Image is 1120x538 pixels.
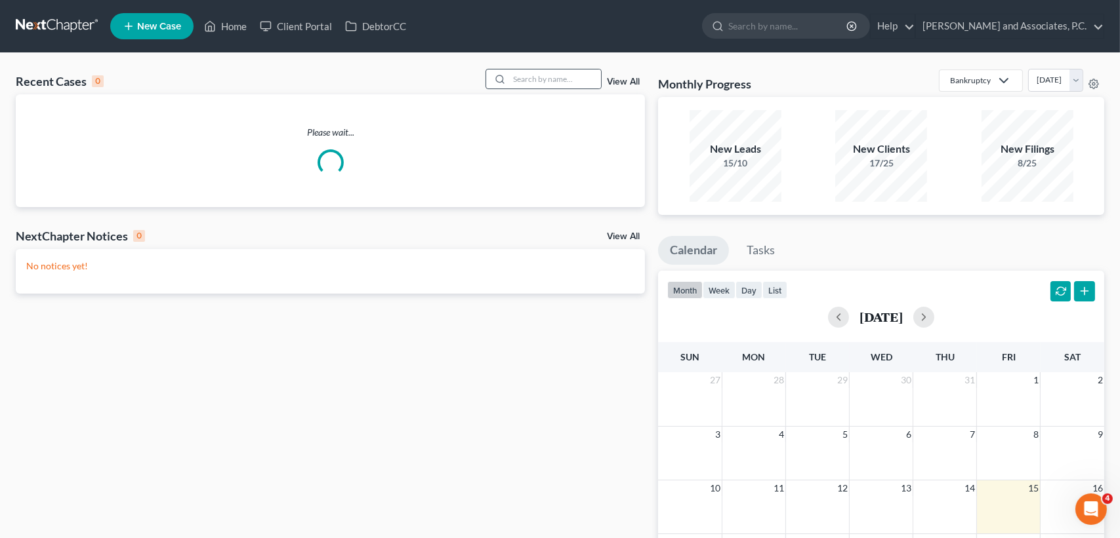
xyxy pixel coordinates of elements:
p: Please wait... [16,126,645,139]
a: Tasks [735,236,787,265]
span: 2 [1096,372,1104,388]
span: 28 [772,372,785,388]
a: Client Portal [253,14,339,38]
input: Search by name... [509,69,601,88]
div: Recent Cases [16,73,104,89]
a: Home [197,14,253,38]
h3: Monthly Progress [658,76,751,92]
span: 16 [1091,480,1104,496]
div: Bankruptcy [950,75,991,86]
div: NextChapter Notices [16,228,145,244]
button: month [667,281,703,299]
button: week [703,281,736,299]
div: 0 [133,230,145,242]
span: 14 [963,480,976,496]
span: New Case [137,22,181,31]
span: 10 [709,480,722,496]
a: Help [871,14,915,38]
div: New Leads [690,142,781,157]
span: Sat [1064,351,1081,362]
button: day [736,281,762,299]
button: list [762,281,787,299]
span: 3 [714,427,722,442]
p: No notices yet! [26,259,634,273]
span: Thu [936,351,955,362]
a: View All [607,232,640,241]
span: Tue [809,351,826,362]
span: 7 [968,427,976,442]
span: 11 [772,480,785,496]
span: 15 [1027,480,1040,496]
div: 0 [92,75,104,87]
span: 8 [1032,427,1040,442]
span: 27 [709,372,722,388]
input: Search by name... [728,14,848,38]
h2: [DATE] [860,310,903,324]
iframe: Intercom live chat [1075,493,1107,525]
a: [PERSON_NAME] and Associates, P.C. [916,14,1104,38]
div: 15/10 [690,157,781,170]
a: View All [607,77,640,86]
span: Sun [680,351,699,362]
span: 13 [900,480,913,496]
div: 17/25 [835,157,927,170]
span: 30 [900,372,913,388]
span: 29 [836,372,849,388]
span: Wed [871,351,892,362]
span: 31 [963,372,976,388]
div: New Clients [835,142,927,157]
span: 6 [905,427,913,442]
span: 1 [1032,372,1040,388]
span: Mon [743,351,766,362]
span: 5 [841,427,849,442]
span: 4 [778,427,785,442]
span: 9 [1096,427,1104,442]
span: 12 [836,480,849,496]
span: Fri [1002,351,1016,362]
div: New Filings [982,142,1073,157]
a: Calendar [658,236,729,265]
span: 4 [1102,493,1113,504]
a: DebtorCC [339,14,413,38]
div: 8/25 [982,157,1073,170]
